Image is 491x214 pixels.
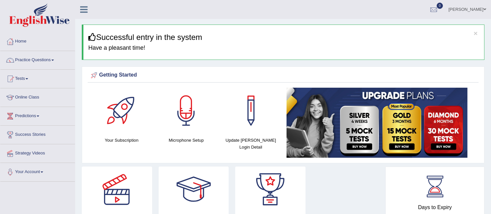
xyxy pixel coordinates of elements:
a: Online Class [0,88,75,105]
h4: Your Subscription [93,137,151,144]
a: Home [0,32,75,49]
a: Predictions [0,107,75,123]
button: × [474,30,478,37]
a: Strategy Videos [0,144,75,161]
a: Success Stories [0,126,75,142]
div: Getting Started [89,70,477,80]
a: Tests [0,70,75,86]
h4: Microphone Setup [157,137,216,144]
h4: Have a pleasant time! [88,45,479,51]
a: Your Account [0,163,75,179]
h4: Days to Expiry [393,205,477,210]
h3: Successful entry in the system [88,33,479,42]
img: small5.jpg [287,88,467,158]
span: 0 [437,3,443,9]
h4: Update [PERSON_NAME] Login Detail [222,137,280,151]
a: Practice Questions [0,51,75,67]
